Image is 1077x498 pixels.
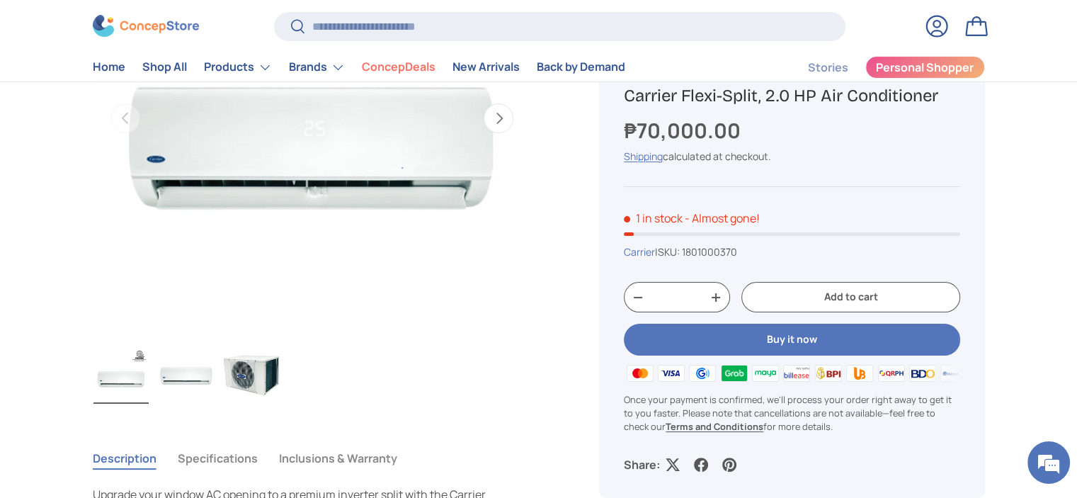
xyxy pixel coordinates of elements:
img: carrier-flexi-2.00-hp-split-type-aircon-indoor-unit-full-view-concepstore [159,347,214,404]
img: ConcepStore [93,16,199,38]
span: 1 in stock [624,210,683,226]
a: New Arrivals [452,54,520,81]
button: Specifications [178,442,258,475]
img: master [624,363,655,384]
p: Once your payment is confirmed, we'll process your order right away to get it to you faster. Plea... [624,393,959,434]
a: Terms and Conditions [666,420,763,433]
h1: Carrier Flexi-Split, 2.0 HP Air Conditioner [624,85,959,107]
div: calculated at checkout. [624,149,959,164]
img: metrobank [938,363,969,384]
img: bpi [813,363,844,384]
a: Stories [808,54,848,81]
img: Carrier Flexi-Split, 2.0 HP Air Conditioner [93,347,149,404]
button: Description [93,442,156,475]
img: qrph [875,363,906,384]
nav: Secondary [774,53,985,81]
img: grabpay [718,363,749,384]
a: Carrier [624,245,655,259]
button: Inclusions & Warranty [279,442,397,475]
img: maya [750,363,781,384]
a: Shipping [624,149,663,163]
img: billease [781,363,812,384]
span: 1801000370 [682,245,737,259]
strong: ₱70,000.00 [624,116,744,145]
img: gcash [687,363,718,384]
span: | [655,245,737,259]
a: Back by Demand [537,54,625,81]
img: bdo [907,363,938,384]
a: Shop All [142,54,187,81]
span: SKU: [658,245,680,259]
p: - Almost gone! [685,210,760,226]
span: Personal Shopper [876,62,974,74]
a: Personal Shopper [865,56,985,79]
a: ConcepDeals [362,54,435,81]
img: visa [656,363,687,384]
button: Buy it now [624,324,959,356]
img: carrier-flexi-2.00-hp-split-type-aircon-outdoor-unit-full-view-concepstore [224,347,279,404]
summary: Products [195,53,280,81]
p: Share: [624,456,660,473]
img: ubp [844,363,875,384]
summary: Brands [280,53,353,81]
nav: Primary [93,53,625,81]
button: Add to cart [741,282,959,312]
a: Home [93,54,125,81]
